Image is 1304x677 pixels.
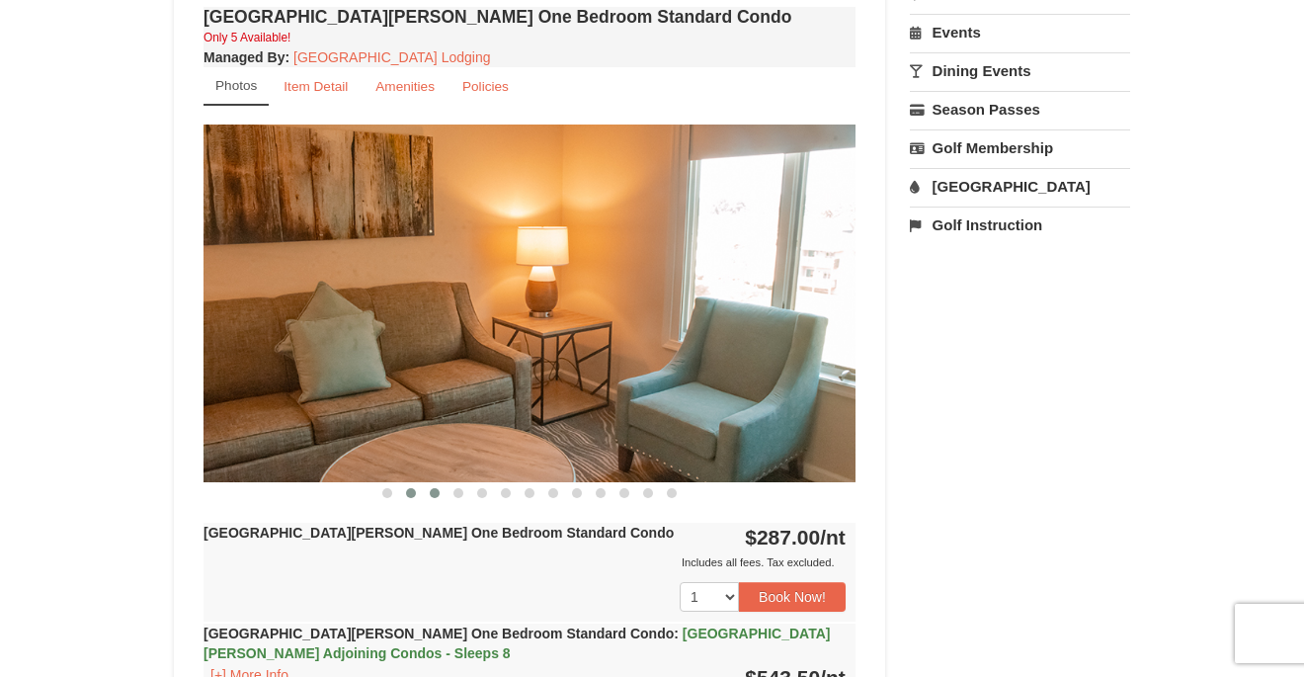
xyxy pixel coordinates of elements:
a: Golf Instruction [910,207,1130,243]
a: Events [910,14,1130,50]
img: 18876286-190-c668afff.jpg [204,125,856,481]
small: Photos [215,78,257,93]
button: Book Now! [739,582,846,612]
strong: $287.00 [745,526,846,549]
span: : [674,626,679,641]
a: Photos [204,67,269,106]
a: [GEOGRAPHIC_DATA] Lodging [293,49,490,65]
a: Item Detail [271,67,361,106]
strong: [GEOGRAPHIC_DATA][PERSON_NAME] One Bedroom Standard Condo [204,626,830,661]
a: Season Passes [910,91,1130,127]
small: Policies [462,79,509,94]
small: Amenities [375,79,435,94]
strong: [GEOGRAPHIC_DATA][PERSON_NAME] One Bedroom Standard Condo [204,525,674,541]
span: /nt [820,526,846,549]
small: Only 5 Available! [204,31,290,44]
div: Includes all fees. Tax excluded. [204,552,846,572]
h4: [GEOGRAPHIC_DATA][PERSON_NAME] One Bedroom Standard Condo [204,7,856,27]
span: Managed By [204,49,285,65]
a: Policies [449,67,522,106]
small: Item Detail [284,79,348,94]
a: Amenities [363,67,448,106]
strong: : [204,49,289,65]
a: Golf Membership [910,129,1130,166]
a: Dining Events [910,52,1130,89]
a: [GEOGRAPHIC_DATA] [910,168,1130,205]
